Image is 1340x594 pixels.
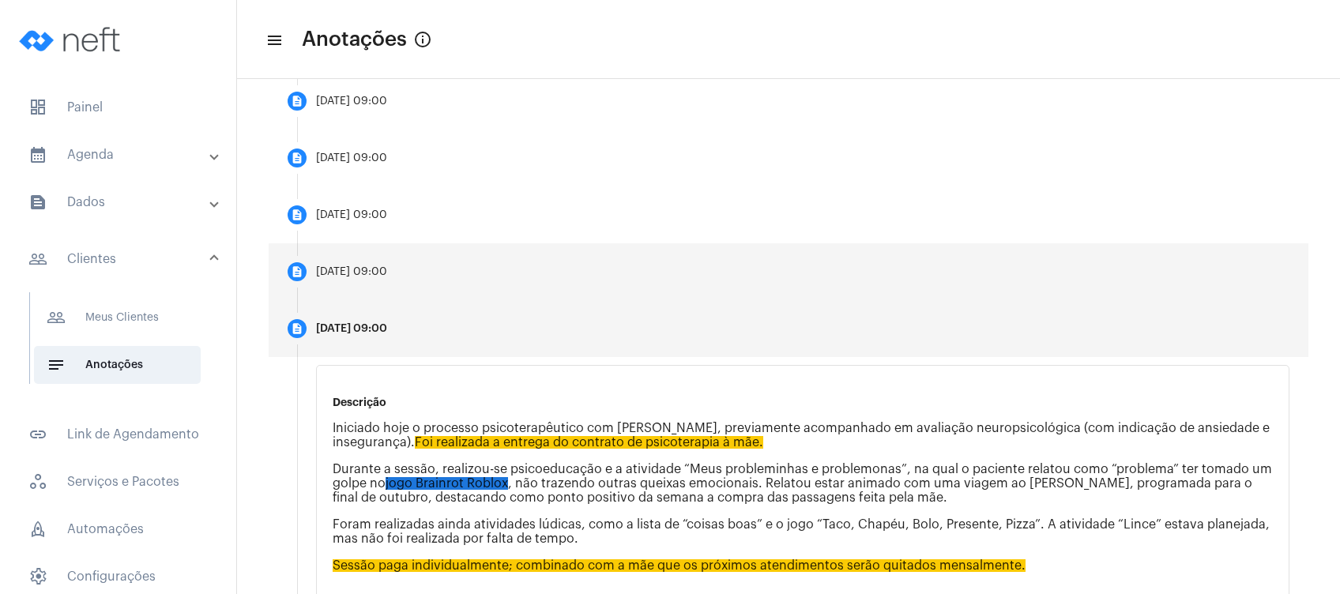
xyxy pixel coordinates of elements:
span: Automações [16,510,220,548]
mat-expansion-panel-header: sidenav iconDados [9,183,236,221]
span: Meus Clientes [34,299,201,336]
mat-icon: description [291,265,303,278]
mat-panel-title: Dados [28,193,211,212]
div: [DATE] 09:00 [316,323,387,335]
mat-panel-title: Agenda [28,145,211,164]
span: sidenav icon [28,520,47,539]
div: [DATE] 09:00 [316,266,387,278]
mat-expansion-panel-header: sidenav iconClientes [9,234,236,284]
p: Iniciado hoje o processo psicoterapêutico com [PERSON_NAME], previamente acompanhado em avaliação... [333,421,1273,449]
span: Anotações [302,27,407,52]
span: Link de Agendamento [16,415,220,453]
mat-icon: sidenav icon [28,425,47,444]
span: sidenav icon [28,98,47,117]
span: Anotações [34,346,201,384]
img: logo-neft-novo-2.png [13,8,131,71]
mat-icon: description [291,152,303,164]
div: [DATE] 09:00 [316,152,387,164]
div: sidenav iconClientes [9,284,236,406]
span: Serviços e Pacotes [16,463,220,501]
mat-icon: info_outlined [413,30,432,49]
mat-icon: sidenav icon [28,145,47,164]
mat-icon: sidenav icon [47,308,66,327]
mat-icon: description [291,95,303,107]
mat-icon: description [291,209,303,221]
div: [DATE] 09:00 [316,209,387,221]
span: sidenav icon [28,472,47,491]
mat-icon: sidenav icon [28,193,47,212]
mat-icon: sidenav icon [265,31,281,50]
mat-expansion-panel-header: sidenav iconAgenda [9,136,236,174]
p: Descrição [333,397,1273,408]
div: [DATE] 09:00 [316,96,387,107]
mat-icon: sidenav icon [47,355,66,374]
mat-icon: sidenav icon [28,250,47,269]
p: Foram realizadas ainda atividades lúdicas, como a lista de “coisas boas” e o jogo “Taco, Chapéu, ... [333,517,1273,546]
mat-icon: description [291,322,303,335]
span: Painel [16,88,220,126]
span: Foi realizada a entrega do contrato de psicoterapia à mãe. [415,436,763,449]
span: jogo Brainrot Roblox [386,477,508,490]
mat-panel-title: Clientes [28,250,211,269]
span: Sessão paga individualmente; combinado com a mãe que os próximos atendimentos serão quitados mens... [333,559,1026,572]
p: Durante a sessão, realizou-se psicoeducação e a atividade “Meus probleminhas e problemonas”, na q... [333,462,1273,505]
span: sidenav icon [28,567,47,586]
